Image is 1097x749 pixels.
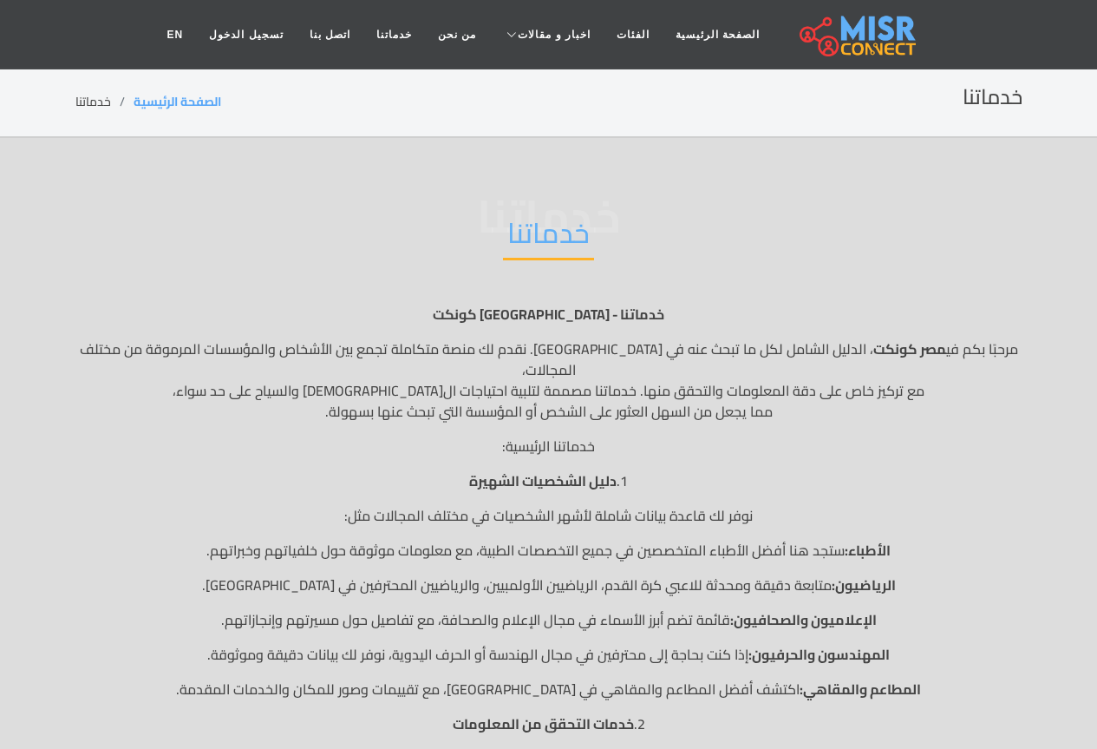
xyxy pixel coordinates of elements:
[134,90,221,113] a: الصفحة الرئيسية
[518,27,591,43] span: اخبار و مقالات
[873,336,946,362] strong: مصر كونكت
[845,537,891,563] strong: الأطباء:
[75,338,1022,422] p: مرحبًا بكم في ، الدليل الشامل لكل ما تبحث عنه في [GEOGRAPHIC_DATA]. نقدم لك منصة متكاملة تجمع بين...
[663,18,773,51] a: الصفحة الرئيسية
[503,216,594,260] h2: خدماتنا
[469,468,617,494] strong: دليل الشخصيات الشهيرة
[75,540,1022,561] p: ستجد هنا أفضل الأطباء المتخصصين في جميع التخصصات الطبية، مع معلومات موثوقة حول خلفياتهم وخبراتهم.
[433,301,664,327] strong: خدماتنا - [GEOGRAPHIC_DATA] كونكت
[800,676,921,702] strong: المطاعم والمقاهي:
[832,572,896,598] strong: الرياضيون:
[604,18,663,51] a: الفئات
[297,18,363,51] a: اتصل بنا
[75,713,1022,734] p: 2.
[75,93,134,111] li: خدماتنا
[75,505,1022,526] p: نوفر لك قاعدة بيانات شاملة لأشهر الشخصيات في مختلف المجالات مثل:
[75,436,1022,457] p: خدماتنا الرئيسية:
[75,679,1022,700] p: اكتشف أفضل المطاعم والمقاهي في [GEOGRAPHIC_DATA]، مع تقييمات وصور للمكان والخدمات المقدمة.
[363,18,425,51] a: خدماتنا
[748,641,890,667] strong: المهندسون والحرفيون:
[800,13,916,56] img: main.misr_connect
[196,18,296,51] a: تسجيل الدخول
[75,470,1022,491] p: 1.
[730,607,877,633] strong: الإعلاميون والصحافيون:
[75,609,1022,630] p: قائمة تضم أبرز الأسماء في مجال الإعلام والصحافة، مع تفاصيل حول مسيرتهم وإنجازاتهم.
[453,711,634,737] strong: خدمات التحقق من المعلومات
[425,18,489,51] a: من نحن
[489,18,604,51] a: اخبار و مقالات
[154,18,197,51] a: EN
[963,85,1022,110] h2: خدماتنا
[75,575,1022,595] p: متابعة دقيقة ومحدثة للاعبي كرة القدم، الرياضيين الأولمبيين، والرياضيين المحترفين في [GEOGRAPHIC_D...
[75,644,1022,665] p: إذا كنت بحاجة إلى محترفين في مجال الهندسة أو الحرف اليدوية، نوفر لك بيانات دقيقة وموثوقة.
